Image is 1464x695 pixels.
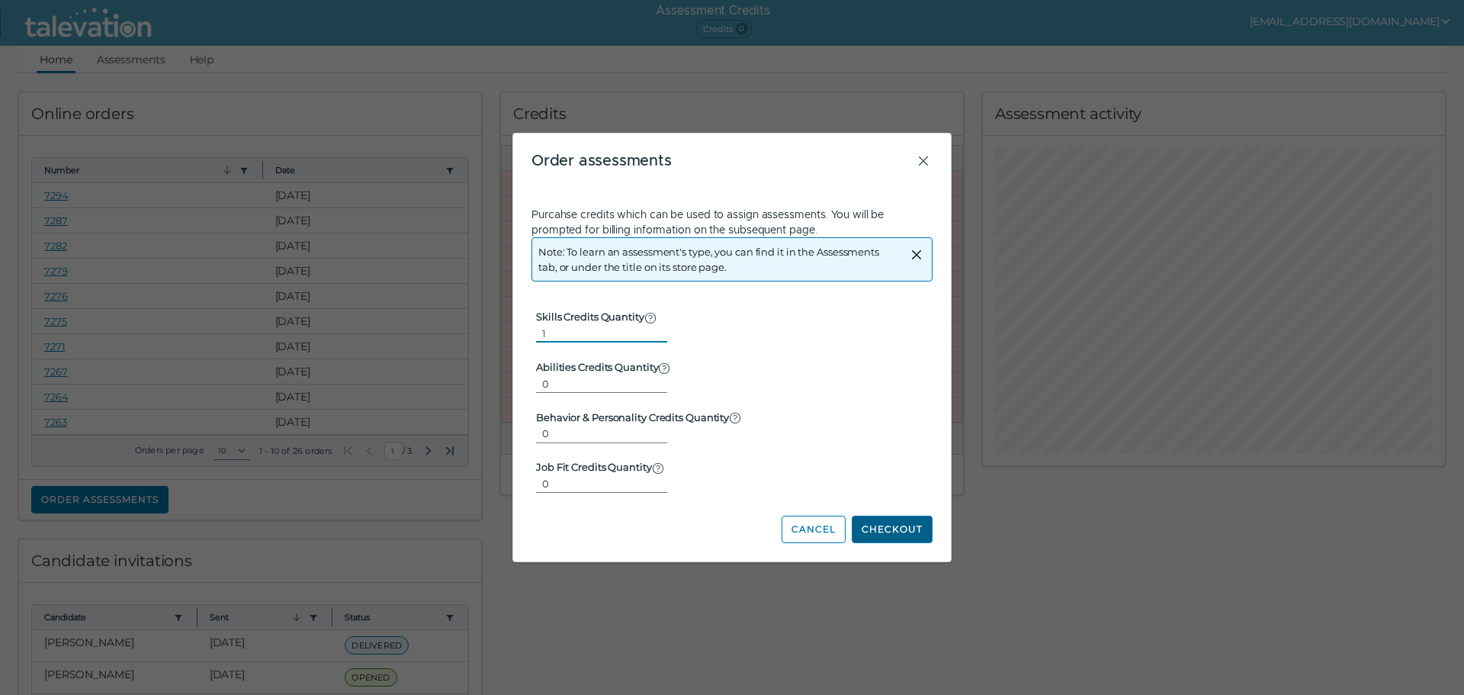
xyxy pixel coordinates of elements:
button: Close alert [907,244,926,262]
button: Close [914,152,933,170]
label: Job Fit Credits Quantity [536,461,664,475]
label: Skills Credits Quantity [536,310,657,324]
div: Note: To learn an assessment's type, you can find it in the Assessments tab, or under the title o... [538,238,898,281]
button: Cancel [782,516,846,543]
label: Abilities Credits Quantity [536,361,670,375]
p: Purcahse credits which can be used to assign assessments. You will be prompted for billing inform... [531,207,933,237]
h3: Order assessments [531,152,914,170]
label: Behavior & Personality Credits Quantity [536,411,741,425]
button: Checkout [852,516,933,543]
